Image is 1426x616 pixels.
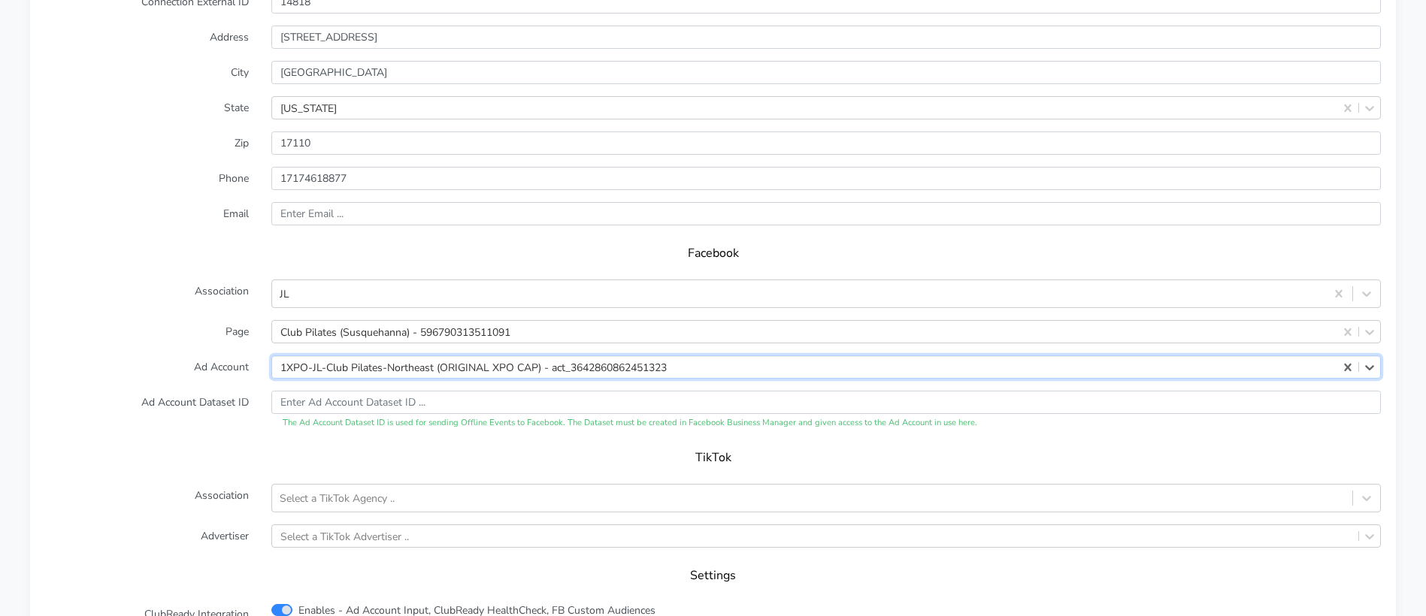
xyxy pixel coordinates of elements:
[34,167,260,190] label: Phone
[34,391,260,430] label: Ad Account Dataset ID
[271,26,1381,49] input: Enter Address ..
[280,100,337,116] div: [US_STATE]
[280,491,395,506] div: Select a TikTok Agency ..
[34,96,260,119] label: State
[271,391,1381,414] input: Enter Ad Account Dataset ID ...
[34,279,260,308] label: Association
[34,61,260,84] label: City
[34,26,260,49] label: Address
[34,484,260,512] label: Association
[271,131,1381,155] input: Enter Zip ..
[271,61,1381,84] input: Enter the City ..
[34,524,260,548] label: Advertiser
[60,246,1366,261] h5: Facebook
[34,355,260,379] label: Ad Account
[280,359,667,375] div: 1XPO-JL-Club Pilates-Northeast (ORIGINAL XPO CAP) - act_3642860862451323
[271,167,1381,190] input: Enter phone ...
[280,324,510,340] div: Club Pilates (Susquehanna) - 596790313511091
[60,569,1366,583] h5: Settings
[34,202,260,225] label: Email
[34,131,260,155] label: Zip
[280,528,409,544] div: Select a TikTok Advertiser ..
[60,451,1366,465] h5: TikTok
[271,202,1381,225] input: Enter Email ...
[280,286,289,302] div: JL
[271,417,1381,430] div: The Ad Account Dataset ID is used for sending Offline Events to Facebook. The Dataset must be cre...
[34,320,260,343] label: Page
